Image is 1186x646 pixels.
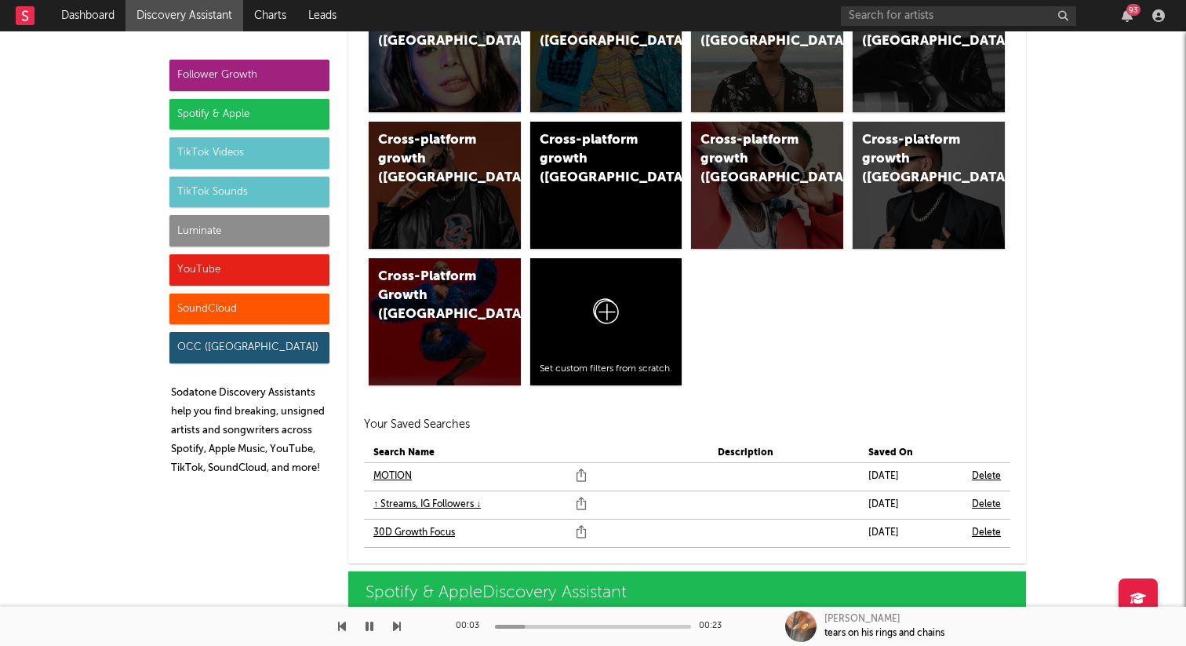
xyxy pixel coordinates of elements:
div: Follower Growth [169,60,329,91]
div: 93 [1126,4,1141,16]
th: Description [708,443,859,463]
div: Spotify & Apple [169,99,329,130]
a: ↑ Streams, IG Followers ↓ [373,495,481,514]
div: 00:03 [456,617,487,636]
td: Delete [962,491,1010,519]
a: Cross-platform growth ([GEOGRAPHIC_DATA]) [691,122,843,249]
input: Search for artists [841,6,1076,26]
a: Cross-platform growth ([GEOGRAPHIC_DATA]) [369,122,521,249]
div: OCC ([GEOGRAPHIC_DATA]) [169,332,329,363]
div: Luminate [169,215,329,246]
div: Cross-platform growth ([GEOGRAPHIC_DATA]) [700,131,807,188]
button: 93 [1122,9,1133,22]
div: 00:23 [699,617,730,636]
td: Delete [962,462,1010,491]
th: Saved On [859,443,962,463]
div: YouTube [169,254,329,286]
div: Cross-Platform Growth ([GEOGRAPHIC_DATA]) [378,268,485,324]
div: Cross-platform growth ([GEOGRAPHIC_DATA]/[GEOGRAPHIC_DATA]/[GEOGRAPHIC_DATA]) [540,131,646,188]
td: [DATE] [859,491,962,519]
td: [DATE] [859,462,962,491]
p: Sodatone Discovery Assistants help you find breaking, unsigned artists and songwriters across Spo... [171,384,329,478]
a: Set custom filters from scratch. [530,258,682,385]
a: Cross-Platform Growth ([GEOGRAPHIC_DATA]) [369,258,521,385]
div: Cross-platform growth ([GEOGRAPHIC_DATA]) [378,131,485,188]
th: Search Name [364,443,708,463]
div: TikTok Sounds [169,177,329,208]
a: Cross-platform growth ([GEOGRAPHIC_DATA]) [853,122,1005,249]
div: Set custom filters from scratch. [540,363,673,376]
div: SoundCloud [169,294,329,325]
a: Cross-platform growth ([GEOGRAPHIC_DATA]/[GEOGRAPHIC_DATA]/[GEOGRAPHIC_DATA]) [530,122,682,249]
h2: Your Saved Searches [364,415,1010,434]
div: [PERSON_NAME] [824,612,900,626]
a: MOTION [373,467,412,486]
td: Delete [962,519,1010,547]
td: [DATE] [859,519,962,547]
a: 30D Growth Focus [373,524,455,542]
a: Spotify & AppleDiscovery Assistant [348,571,1026,614]
div: TikTok Videos [169,137,329,169]
div: Cross-platform growth ([GEOGRAPHIC_DATA]) [862,131,969,188]
div: tears on his rings and chains [824,626,944,641]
